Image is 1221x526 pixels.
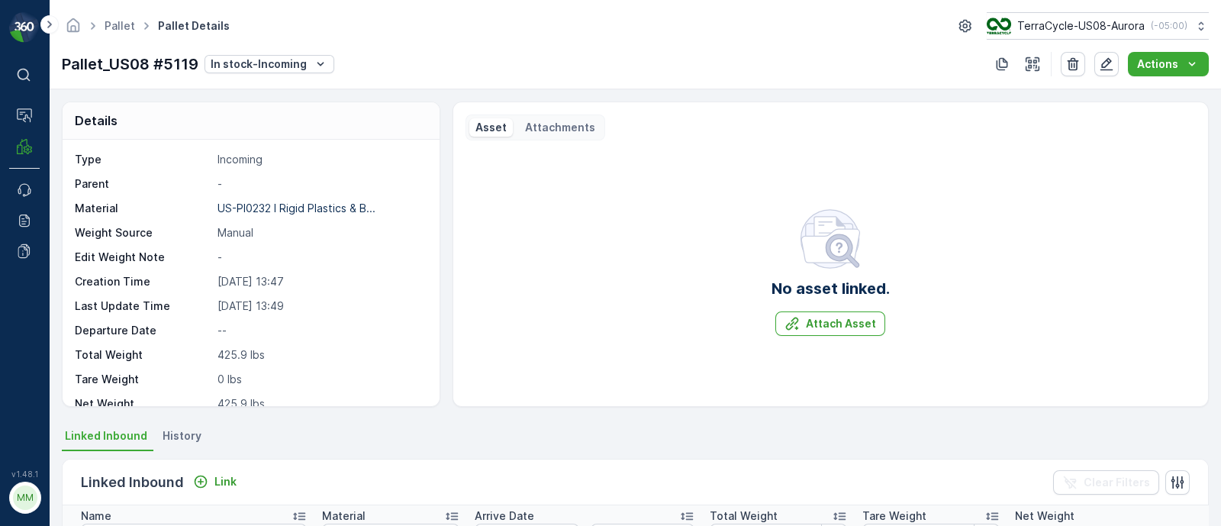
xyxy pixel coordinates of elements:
p: Tare Weight [862,508,926,524]
p: TerraCycle-US08-Aurora [1017,18,1145,34]
button: Actions [1128,52,1209,76]
p: Weight Source [75,225,211,240]
p: US-PI0232 I Rigid Plastics & B... [217,202,375,215]
a: Pallet [105,19,135,32]
p: Link [214,474,237,489]
button: Clear Filters [1053,470,1159,495]
p: Creation Time [75,274,211,289]
p: Actions [1137,56,1178,72]
span: Linked Inbound [65,428,147,444]
p: Net Weight [75,396,211,411]
p: ( -05:00 ) [1151,20,1187,32]
p: 425.9 lbs [217,347,423,363]
p: Attach Asset [806,316,876,331]
button: TerraCycle-US08-Aurora(-05:00) [987,12,1209,40]
p: Parent [75,176,211,192]
p: Linked Inbound [81,472,184,493]
p: Pallet_US08 #5119 [62,53,198,76]
img: logo [9,12,40,43]
div: MM [13,486,37,510]
p: Last Update Time [75,298,211,314]
p: Edit Weight Note [75,250,211,265]
p: Arrive Date [475,508,534,524]
p: Asset [475,120,507,135]
a: Homepage [65,23,82,36]
p: Clear Filters [1084,475,1150,490]
p: Material [75,201,211,216]
p: Manual [217,225,423,240]
p: Material [322,508,366,524]
p: Type [75,152,211,167]
img: svg%3e [800,208,861,269]
p: [DATE] 13:49 [217,298,423,314]
p: Details [75,111,118,130]
p: Attachments [525,120,595,135]
button: Attach Asset [775,311,885,336]
p: 425.9 lbs [217,396,423,411]
span: Pallet Details [155,18,233,34]
img: image_ci7OI47.png [987,18,1011,34]
p: Net Weight [1015,508,1074,524]
button: In stock-Incoming [205,55,334,73]
p: - [217,176,423,192]
p: [DATE] 13:47 [217,274,423,289]
span: v 1.48.1 [9,470,40,479]
p: In stock-Incoming [211,56,307,72]
p: -- [217,323,423,338]
p: Total Weight [75,347,211,363]
button: MM [9,482,40,514]
p: Departure Date [75,323,211,338]
span: History [163,428,201,444]
p: Name [81,508,111,524]
p: - [217,250,423,265]
p: Total Weight [710,508,778,524]
button: Link [187,473,243,491]
p: 0 lbs [217,372,423,387]
h2: No asset linked. [772,277,890,300]
p: Incoming [217,152,423,167]
p: Tare Weight [75,372,211,387]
